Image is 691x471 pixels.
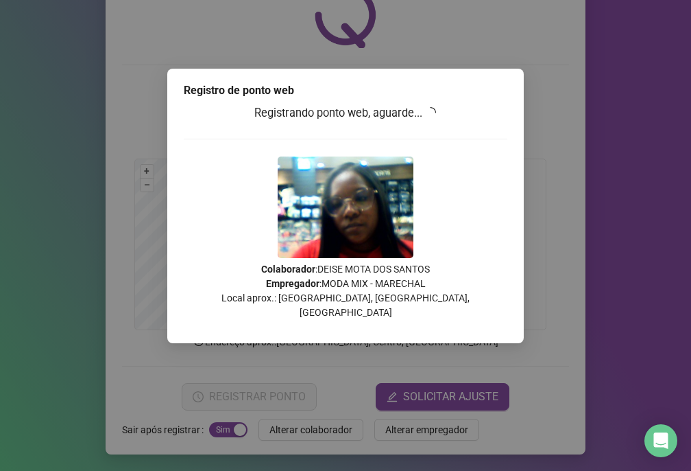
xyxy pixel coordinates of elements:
p: : DEISE MOTA DOS SANTOS : MODA MIX - MARECHAL Local aprox.: [GEOGRAPHIC_DATA], [GEOGRAPHIC_DATA],... [184,262,507,320]
strong: Colaborador [261,264,315,275]
h3: Registrando ponto web, aguarde... [184,104,507,122]
img: 2Q== [278,157,413,258]
div: Registro de ponto web [184,82,507,99]
div: Open Intercom Messenger [644,424,677,457]
strong: Empregador [266,278,319,289]
span: loading [424,106,438,120]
